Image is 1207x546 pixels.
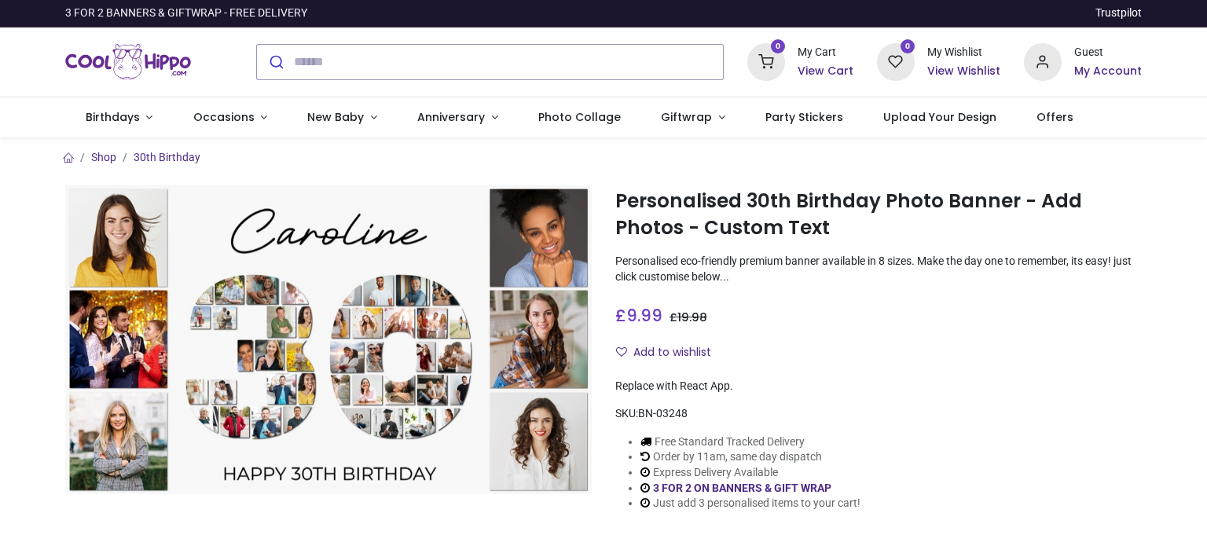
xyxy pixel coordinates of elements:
span: 19.98 [677,310,707,325]
h1: Personalised 30th Birthday Photo Banner - Add Photos - Custom Text [615,188,1142,242]
a: View Wishlist [927,64,1000,79]
li: Free Standard Tracked Delivery [640,434,860,450]
a: Shop [91,151,116,163]
p: Personalised eco-friendly premium banner available in 8 sizes. Make the day one to remember, its ... [615,254,1142,284]
a: Occasions [173,97,288,138]
li: Just add 3 personalised items to your cart! [640,496,860,511]
a: Trustpilot [1095,5,1142,21]
div: 3 FOR 2 BANNERS & GIFTWRAP - FREE DELIVERY [65,5,307,21]
div: My Cart [798,45,853,60]
div: My Wishlist [927,45,1000,60]
a: 3 FOR 2 ON BANNERS & GIFT WRAP [653,482,831,494]
li: Express Delivery Available [640,465,860,481]
a: 0 [877,54,915,67]
li: Order by 11am, same day dispatch [640,449,860,465]
span: £ [670,310,707,325]
span: Birthdays [86,109,140,125]
a: Giftwrap [640,97,745,138]
i: Add to wishlist [616,346,627,357]
span: Party Stickers [765,109,843,125]
span: Anniversary [417,109,485,125]
a: Anniversary [397,97,518,138]
div: SKU: [615,406,1142,422]
span: New Baby [307,109,364,125]
a: Birthdays [65,97,173,138]
div: Replace with React App. [615,379,1142,394]
span: BN-03248 [638,407,688,420]
img: Cool Hippo [65,40,191,84]
a: Logo of Cool Hippo [65,40,191,84]
span: £ [615,304,662,327]
button: Submit [257,45,294,79]
a: 30th Birthday [134,151,200,163]
a: My Account [1074,64,1142,79]
span: Photo Collage [538,109,621,125]
a: 0 [747,54,785,67]
button: Add to wishlistAdd to wishlist [615,339,725,366]
sup: 0 [901,39,915,54]
span: Upload Your Design [883,109,996,125]
span: 9.99 [626,304,662,327]
span: Occasions [193,109,255,125]
span: Giftwrap [661,109,712,125]
div: Guest [1074,45,1142,60]
sup: 0 [771,39,786,54]
a: View Cart [798,64,853,79]
img: Personalised 30th Birthday Photo Banner - Add Photos - Custom Text [65,185,592,494]
a: New Baby [288,97,398,138]
span: Offers [1036,109,1073,125]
